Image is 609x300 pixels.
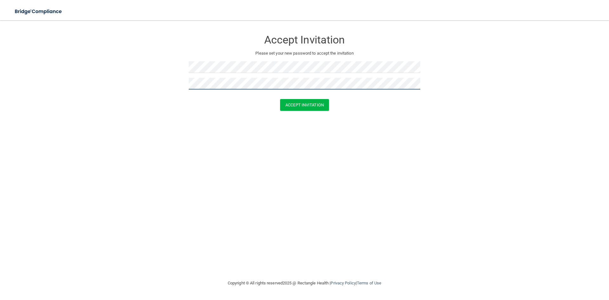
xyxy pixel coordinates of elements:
[331,281,356,285] a: Privacy Policy
[10,5,68,18] img: bridge_compliance_login_screen.278c3ca4.svg
[499,255,601,280] iframe: Drift Widget Chat Controller
[193,50,416,57] p: Please set your new password to accept the invitation
[189,34,420,46] h3: Accept Invitation
[189,273,420,293] div: Copyright © All rights reserved 2025 @ Rectangle Health | |
[280,99,329,111] button: Accept Invitation
[357,281,381,285] a: Terms of Use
